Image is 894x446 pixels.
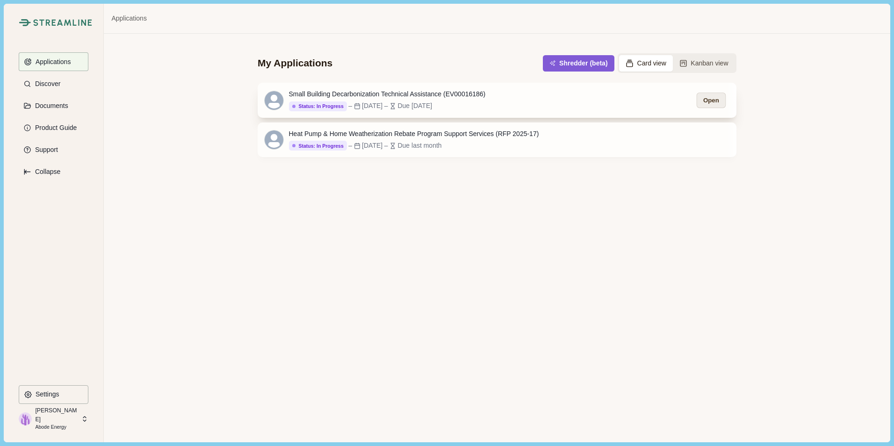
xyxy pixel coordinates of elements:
[348,141,352,151] div: –
[265,130,283,149] svg: avatar
[19,118,88,137] button: Product Guide
[384,101,388,111] div: –
[32,80,60,88] p: Discover
[289,101,347,111] button: Status: In Progress
[292,103,344,109] div: Status: In Progress
[362,141,382,151] div: [DATE]
[292,143,344,149] div: Status: In Progress
[19,74,88,93] button: Discover
[32,102,68,110] p: Documents
[19,140,88,159] button: Support
[619,55,673,72] button: Card view
[19,19,30,26] img: Streamline Climate Logo
[32,146,58,154] p: Support
[32,124,77,132] p: Product Guide
[19,385,88,404] button: Settings
[543,55,614,72] button: Shredder (beta)
[19,162,88,181] button: Expand
[258,57,332,70] div: My Applications
[258,122,736,157] a: Heat Pump & Home Weatherization Rebate Program Support Services (RFP 2025-17)Status: In Progress–...
[32,390,59,398] p: Settings
[19,412,32,425] img: profile picture
[258,83,736,117] a: Small Building Decarbonization Technical Assistance (EV00016186)Status: In Progress–[DATE]–Due [D...
[348,101,352,111] div: –
[397,101,432,111] div: Due [DATE]
[397,141,441,151] div: Due last month
[673,55,735,72] button: Kanban view
[19,52,88,71] button: Applications
[35,406,78,424] p: [PERSON_NAME]
[19,19,88,26] a: Streamline Climate LogoStreamline Climate Logo
[289,129,539,139] div: Heat Pump & Home Weatherization Rebate Program Support Services (RFP 2025-17)
[289,89,486,99] div: Small Building Decarbonization Technical Assistance (EV00016186)
[19,385,88,407] a: Settings
[289,141,347,151] button: Status: In Progress
[362,101,382,111] div: [DATE]
[33,19,92,26] img: Streamline Climate Logo
[697,93,726,108] button: Open
[32,168,60,176] p: Collapse
[35,424,78,431] p: Abode Energy
[384,141,388,151] div: –
[19,96,88,115] button: Documents
[265,91,283,110] svg: avatar
[111,14,147,23] a: Applications
[32,58,71,66] p: Applications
